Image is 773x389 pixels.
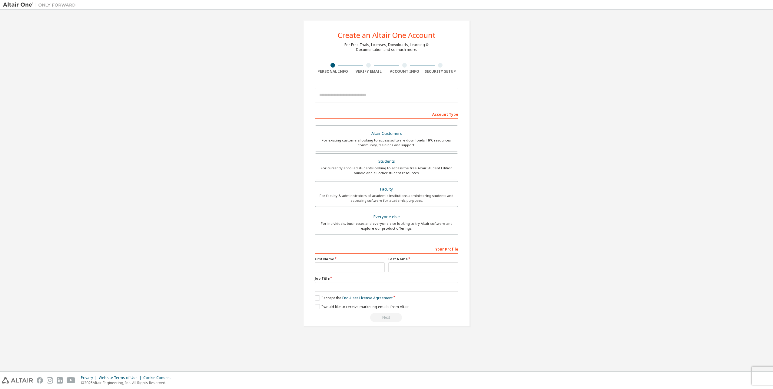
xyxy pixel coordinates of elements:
p: © 2025 Altair Engineering, Inc. All Rights Reserved. [81,380,174,385]
img: linkedin.svg [57,377,63,384]
div: Verify Email [351,69,387,74]
img: facebook.svg [37,377,43,384]
label: Last Name [388,257,458,261]
div: For currently enrolled students looking to access the free Altair Student Edition bundle and all ... [319,166,454,175]
label: Job Title [315,276,458,281]
div: Personal Info [315,69,351,74]
label: I would like to receive marketing emails from Altair [315,304,409,309]
img: instagram.svg [47,377,53,384]
img: altair_logo.svg [2,377,33,384]
div: Altair Customers [319,129,454,138]
div: Read and acccept EULA to continue [315,313,458,322]
div: For faculty & administrators of academic institutions administering students and accessing softwa... [319,193,454,203]
div: Website Terms of Use [99,375,143,380]
div: Account Type [315,109,458,119]
div: Account Info [386,69,423,74]
div: For individuals, businesses and everyone else looking to try Altair software and explore our prod... [319,221,454,231]
div: Everyone else [319,213,454,221]
a: End-User License Agreement [342,295,393,301]
div: Security Setup [423,69,459,74]
label: First Name [315,257,385,261]
div: Cookie Consent [143,375,174,380]
div: Privacy [81,375,99,380]
div: Faculty [319,185,454,194]
label: I accept the [315,295,393,301]
img: youtube.svg [67,377,75,384]
div: Create an Altair One Account [338,32,436,39]
img: Altair One [3,2,79,8]
div: Students [319,157,454,166]
div: Your Profile [315,244,458,254]
div: For existing customers looking to access software downloads, HPC resources, community, trainings ... [319,138,454,148]
div: For Free Trials, Licenses, Downloads, Learning & Documentation and so much more. [344,42,429,52]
